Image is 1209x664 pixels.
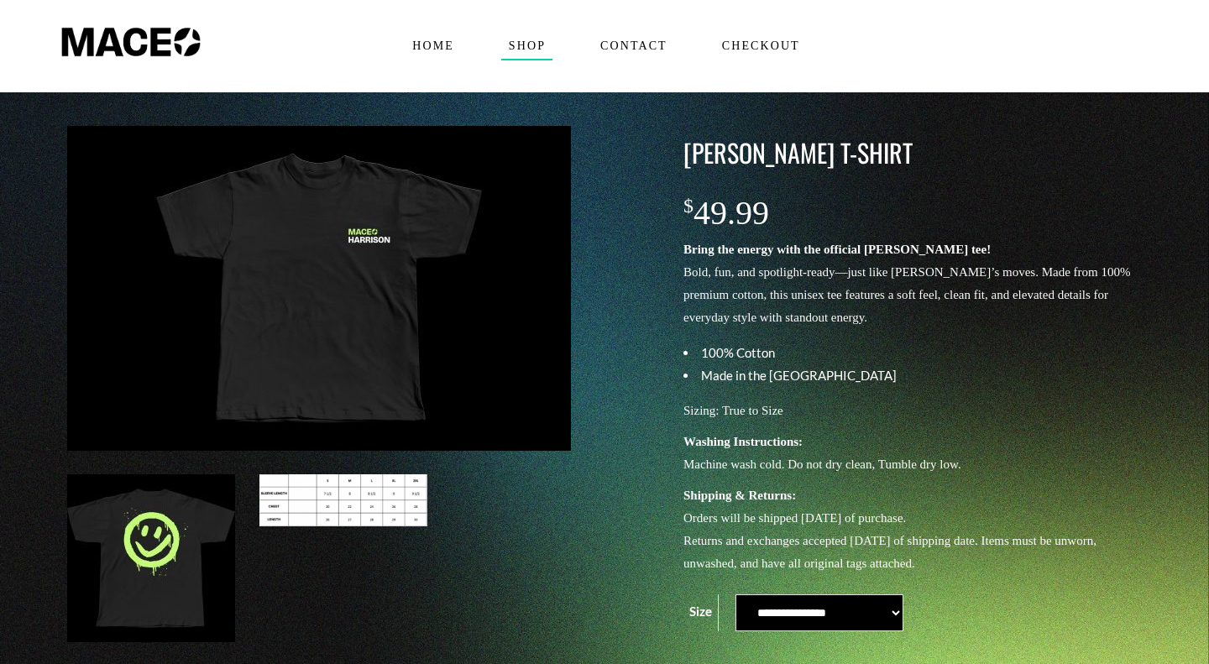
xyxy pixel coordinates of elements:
[67,126,571,451] img: Maceo Harrison T-Shirt
[683,195,693,217] span: $
[683,404,783,417] span: Sizing: True to Size
[701,368,897,383] span: Made in the [GEOGRAPHIC_DATA]
[683,484,1150,575] p: Orders will be shipped [DATE] of purchase. Returns and exchanges accepted [DATE] of shipping date...
[683,489,796,502] strong: Shipping & Returns:
[259,474,427,526] img: Maceo Harrison T-Shirt - Image 3
[501,33,552,60] span: Shop
[701,345,775,360] span: 100% Cotton
[683,431,1150,476] p: Machine wash cold. Do not dry clean, Tumble dry low.
[593,33,674,60] span: Contact
[405,33,461,60] span: Home
[683,135,1150,170] h3: [PERSON_NAME] T-Shirt
[67,474,235,642] img: Maceo Harrison T-Shirt - Image 2
[683,238,1150,329] p: Bold, fun, and spotlight-ready—just like [PERSON_NAME]’s moves. Made from 100% premium cotton, th...
[683,194,769,232] bdi: 49.99
[683,435,803,448] strong: Washing Instructions:
[714,33,807,60] span: Checkout
[683,243,991,256] strong: Bring the energy with the official [PERSON_NAME] tee!
[689,604,712,619] label: Size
